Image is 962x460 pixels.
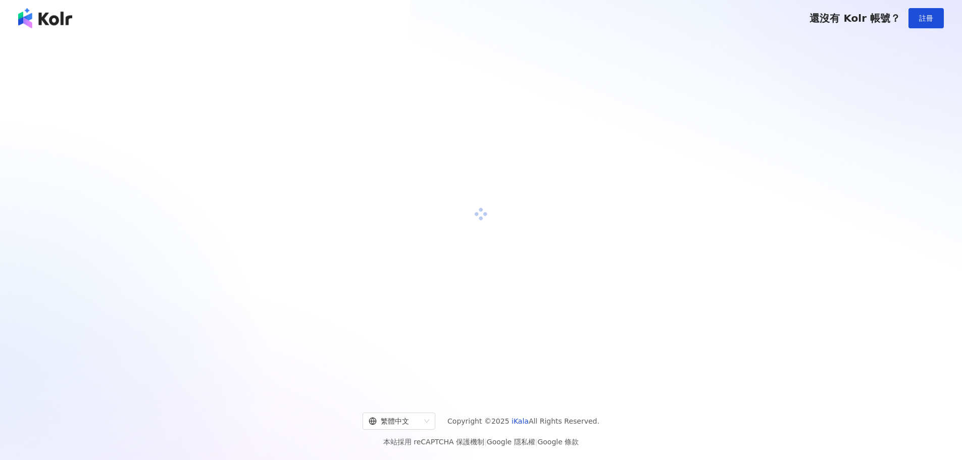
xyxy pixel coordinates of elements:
[537,438,579,446] a: Google 條款
[535,438,538,446] span: |
[369,413,420,429] div: 繁體中文
[487,438,535,446] a: Google 隱私權
[447,415,599,427] span: Copyright © 2025 All Rights Reserved.
[809,12,900,24] span: 還沒有 Kolr 帳號？
[908,8,944,28] button: 註冊
[18,8,72,28] img: logo
[919,14,933,22] span: 註冊
[484,438,487,446] span: |
[383,436,579,448] span: 本站採用 reCAPTCHA 保護機制
[512,417,529,425] a: iKala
